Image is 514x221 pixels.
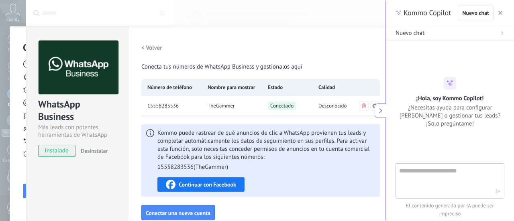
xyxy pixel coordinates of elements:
[386,26,514,41] button: Nuevo chat
[23,41,168,54] h3: Conoce tus beneficios de WhatsApp
[38,124,117,139] div: Más leads con potentes herramientas de WhatsApp
[157,163,228,171] li: 15558283536 ( TheGammer )
[268,101,296,110] span: Conectado
[462,10,489,16] span: Nuevo chat
[141,44,162,52] h2: < Volver
[396,103,504,128] span: ¿Necesitas ayuda para configurar [PERSON_NAME] o gestionar tus leads? ¡Solo pregúntame!
[208,83,255,91] span: Nombre para mostrar
[396,29,424,37] span: Nuevo chat
[147,102,179,110] span: 15558283536
[78,145,108,157] button: Desinstalar
[141,205,215,220] button: Conectar una nueva cuenta
[147,83,192,91] span: Número de teléfono
[268,83,283,91] span: Estado
[179,182,236,187] span: Continuar con Facebook
[81,147,108,154] span: Desinstalar
[146,210,210,216] span: Conectar una nueva cuenta
[416,94,484,102] h2: ¡Hola, soy Kommo Copilot!
[23,184,101,198] button: Conectar WhatsApp Business
[318,102,347,110] span: Desconocido
[396,202,504,218] span: El contenido generado por IA puede ser impreciso
[458,6,494,20] button: Nuevo chat
[208,102,235,110] span: TheGammer
[157,177,245,192] button: Continuar con Facebook
[404,8,451,18] span: Kommo Copilot
[39,41,118,95] img: logo_main.png
[141,41,162,55] button: < Volver
[157,129,375,171] span: Kommo puede rastrear de qué anuncios de clic a WhatsApp provienen tus leads y completar automátic...
[38,98,117,124] div: WhatsApp Business
[39,145,75,157] span: instalado
[318,83,335,91] span: Calidad
[141,63,302,71] span: Conecta tus números de WhatsApp Business y gestionalos aquí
